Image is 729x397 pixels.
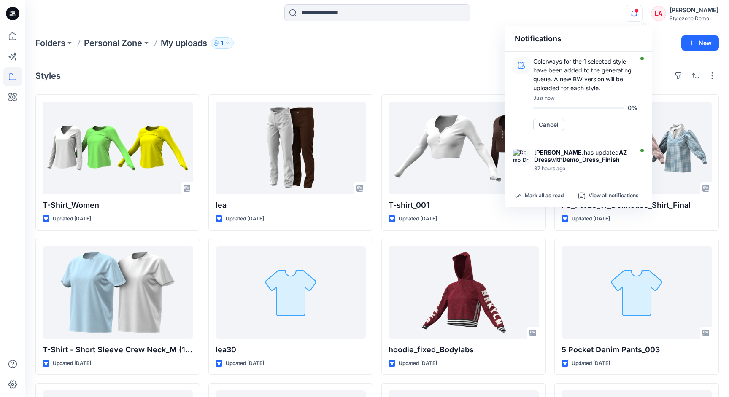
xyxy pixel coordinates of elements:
[670,15,718,21] div: Stylezone Demo
[389,246,539,339] a: hoodie_fixed_Bodylabs
[628,103,637,113] p: 0 %
[216,344,366,356] p: lea30
[533,118,564,131] button: Cancel
[651,6,666,21] div: LA
[43,344,193,356] p: T-Shirt - Short Sleeve Crew Neck_M (1) (1)
[161,37,207,49] p: My uploads
[572,359,610,368] p: Updated [DATE]
[533,94,637,103] p: Just now
[216,102,366,194] a: lea
[389,102,539,194] a: T-shirt_001
[589,192,639,200] p: View all notifications
[562,246,712,339] a: 5 Pocket Denim Pants_003
[216,246,366,339] a: lea30
[534,149,631,163] div: has updated with
[562,344,712,356] p: 5 Pocket Denim Pants_003
[35,71,61,81] h4: Styles
[226,215,264,223] p: Updated [DATE]
[43,102,193,194] a: T-Shirt_Women
[221,38,223,48] p: 1
[43,199,193,211] p: T-Shirt_Women
[525,192,564,200] p: Mark all as read
[670,5,718,15] div: [PERSON_NAME]
[53,359,91,368] p: Updated [DATE]
[84,37,142,49] a: Personal Zone
[399,359,437,368] p: Updated [DATE]
[534,149,627,163] strong: AZ Dress
[226,359,264,368] p: Updated [DATE]
[534,149,584,156] strong: [PERSON_NAME]
[389,199,539,211] p: T-shirt_001
[35,37,65,49] a: Folders
[211,37,234,49] button: 1
[562,156,620,163] strong: Demo_Dress_Finish
[681,35,719,51] button: New
[53,215,91,223] p: Updated [DATE]
[572,215,610,223] p: Updated [DATE]
[43,246,193,339] a: T-Shirt - Short Sleeve Crew Neck_M (1) (1)
[216,199,366,211] p: lea
[533,57,637,92] p: Colorways for the 1 selected style have been added to the generating queue. A new BW version will...
[399,215,437,223] p: Updated [DATE]
[534,166,631,172] div: Monday, September 15, 2025 16:44
[513,149,530,166] img: Demo_Dress_Finish
[389,344,539,356] p: hoodie_fixed_Bodylabs
[505,26,652,52] div: Notifications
